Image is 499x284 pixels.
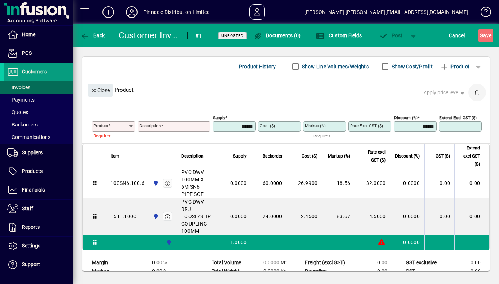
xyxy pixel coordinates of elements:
[446,267,490,276] td: 0.00
[22,243,40,249] span: Settings
[301,267,352,276] td: Rounding
[111,152,119,160] span: Item
[449,30,465,41] span: Cancel
[4,162,73,181] a: Products
[93,132,129,139] mat-error: Required
[7,109,28,115] span: Quotes
[252,258,295,267] td: 0.0000 M³
[392,33,395,38] span: P
[111,179,144,187] div: 100SN6.100.6
[4,144,73,162] a: Suppliers
[252,267,295,276] td: 0.0000 Kg
[151,179,159,187] span: Canterbury
[22,149,43,155] span: Suppliers
[447,29,467,42] button: Cancel
[22,31,35,37] span: Home
[7,122,38,128] span: Backorders
[4,106,73,118] a: Quotes
[22,224,40,230] span: Reports
[132,267,176,276] td: 0.00 %
[322,168,355,198] td: 18.56
[352,267,396,276] td: 0.00
[301,63,369,70] label: Show Line Volumes/Weights
[390,168,424,198] td: 0.0000
[120,5,143,19] button: Profile
[239,61,276,72] span: Product History
[379,33,403,38] span: ost
[314,29,364,42] button: Custom Fields
[287,168,322,198] td: 26.9900
[233,152,247,160] span: Supply
[4,237,73,255] a: Settings
[79,29,107,42] button: Back
[375,29,406,42] button: Post
[7,84,30,90] span: Invoices
[390,63,433,70] label: Show Cost/Profit
[195,30,202,42] div: #1
[421,86,469,99] button: Apply price level
[359,213,386,220] div: 4.5000
[4,26,73,44] a: Home
[263,213,282,220] span: 24.0000
[213,115,225,120] mat-label: Supply
[263,179,282,187] span: 60.0000
[304,6,468,18] div: [PERSON_NAME] [PERSON_NAME][EMAIL_ADDRESS][DOMAIN_NAME]
[132,258,176,267] td: 0.00 %
[88,258,132,267] td: Margin
[454,168,489,198] td: 0.00
[394,115,418,120] mat-label: Discount (%)
[111,213,136,220] div: 1511.100C
[423,89,466,96] span: Apply price level
[480,33,483,38] span: S
[22,187,45,193] span: Financials
[395,152,420,160] span: Discount (%)
[82,76,490,103] div: Product
[22,50,32,56] span: POS
[22,205,33,211] span: Staff
[480,30,491,41] span: ave
[236,60,279,73] button: Product History
[73,29,113,42] app-page-header-button: Back
[316,33,362,38] span: Custom Fields
[4,81,73,94] a: Invoices
[402,258,446,267] td: GST exclusive
[230,239,247,246] span: 1.0000
[93,123,108,128] mat-label: Product
[287,198,322,235] td: 2.4500
[119,30,181,41] div: Customer Invoice
[208,267,252,276] td: Total Weight
[181,198,211,235] span: PVC DWV RRJ LOOSE/SLIP COUPLING 100MM
[7,97,35,103] span: Payments
[468,84,486,101] button: Delete
[424,168,454,198] td: 0.00
[260,123,275,128] mat-label: Cost ($)
[475,1,490,25] a: Knowledge Base
[22,69,47,75] span: Customers
[359,148,386,164] span: Rate excl GST ($)
[436,152,450,160] span: GST ($)
[164,238,173,246] span: Canterbury
[4,94,73,106] a: Payments
[208,258,252,267] td: Total Volume
[328,152,350,160] span: Markup (%)
[446,258,490,267] td: 0.00
[454,198,489,235] td: 0.00
[478,29,493,42] button: Save
[4,255,73,274] a: Support
[230,213,247,220] span: 0.0000
[350,123,383,128] mat-label: Rate excl GST ($)
[22,261,40,267] span: Support
[139,123,161,128] mat-label: Description
[390,235,424,250] td: 0.0000
[313,132,340,147] mat-hint: Requires cost
[439,115,477,120] mat-label: Extend excl GST ($)
[151,212,159,220] span: Canterbury
[4,218,73,236] a: Reports
[181,152,204,160] span: Description
[359,179,386,187] div: 32.0000
[424,198,454,235] td: 0.00
[390,198,424,235] td: 0.0000
[4,200,73,218] a: Staff
[143,6,210,18] div: Pinnacle Distribution Limited
[301,258,352,267] td: Freight (excl GST)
